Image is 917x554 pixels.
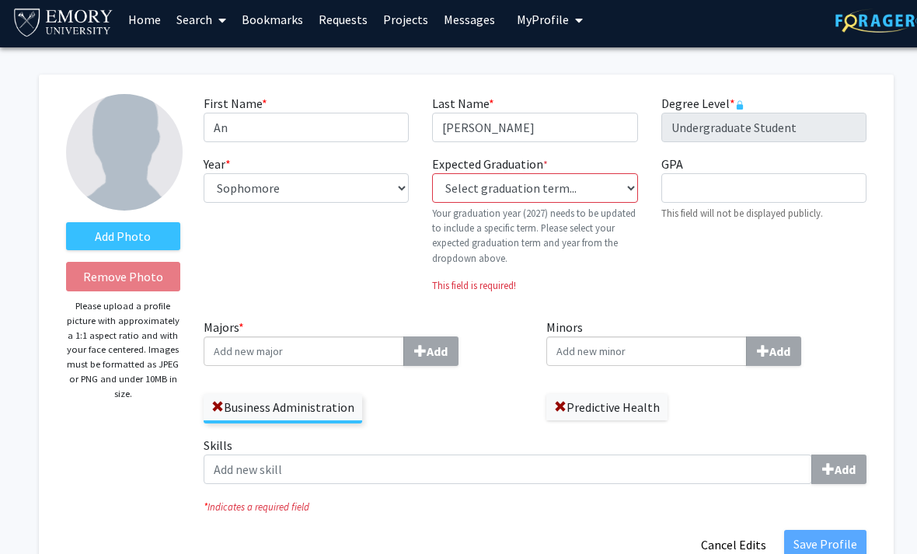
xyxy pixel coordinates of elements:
[432,206,637,266] p: Your graduation year (2027) needs to be updated to include a specific term. Please select your ex...
[746,336,801,366] button: Minors
[12,484,66,542] iframe: Chat
[204,436,866,484] label: Skills
[735,100,744,110] svg: This information is provided and automatically updated by Emory University and is not editable on...
[204,500,866,514] i: Indicates a required field
[835,462,856,477] b: Add
[432,94,494,113] label: Last Name
[811,455,866,484] button: Skills
[661,207,823,219] small: This field will not be displayed publicly.
[66,222,180,250] label: AddProfile Picture
[432,278,637,293] p: This field is required!
[517,12,569,27] span: My Profile
[432,155,548,173] label: Expected Graduation
[12,4,115,39] img: Emory University Logo
[546,336,747,366] input: MinorsAdd
[546,318,866,366] label: Minors
[546,394,668,420] label: Predictive Health
[66,94,183,211] img: Profile Picture
[403,336,458,366] button: Majors*
[66,262,180,291] button: Remove Photo
[204,394,362,420] label: Business Administration
[427,343,448,359] b: Add
[66,299,180,401] p: Please upload a profile picture with approximately a 1:1 aspect ratio and with your face centered...
[661,155,683,173] label: GPA
[204,336,404,366] input: Majors*Add
[661,94,744,113] label: Degree Level
[204,155,231,173] label: Year
[769,343,790,359] b: Add
[204,318,524,366] label: Majors
[204,455,812,484] input: SkillsAdd
[204,94,267,113] label: First Name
